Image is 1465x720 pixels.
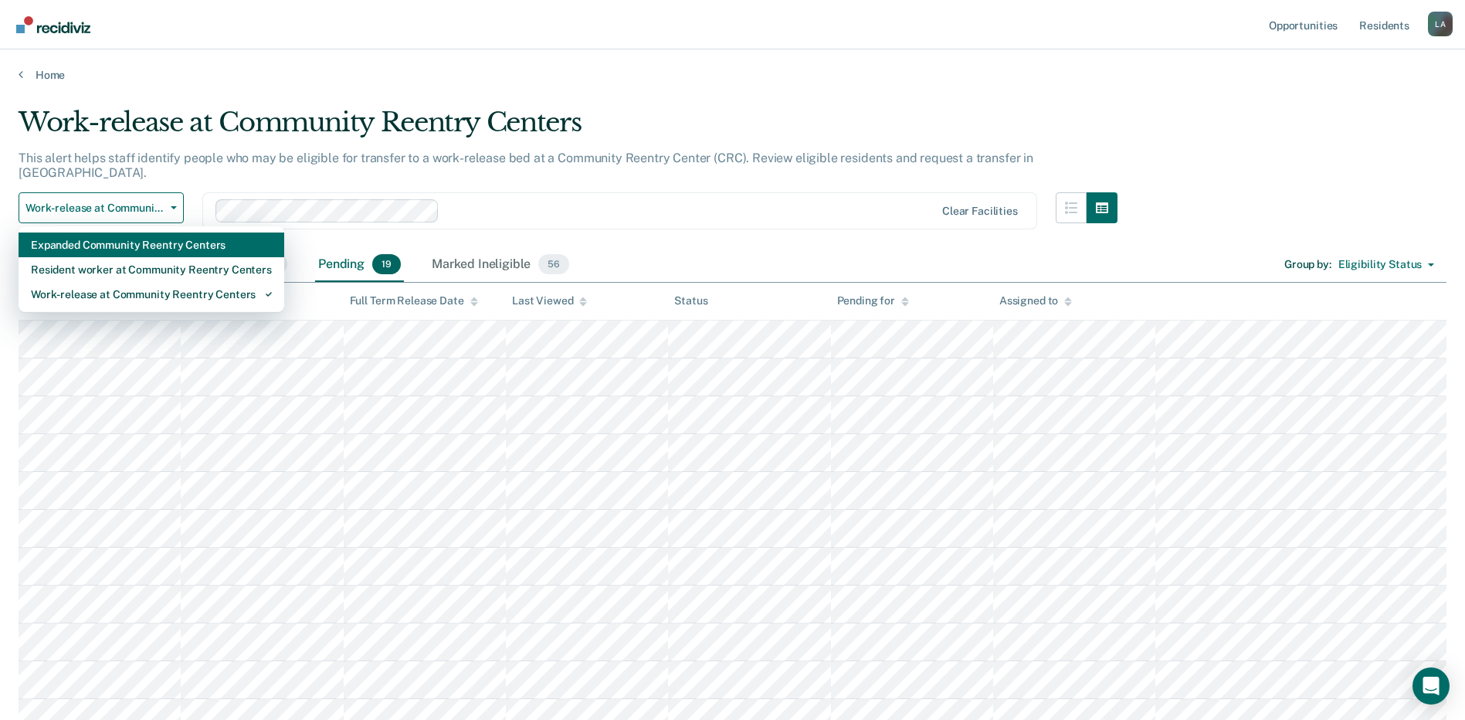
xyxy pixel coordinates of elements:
button: Eligibility Status [1331,253,1441,277]
img: Recidiviz [16,16,90,33]
div: Work-release at Community Reentry Centers [31,282,272,307]
div: Eligibility Status [1338,258,1422,271]
div: Pending for [837,294,909,307]
button: Profile dropdown button [1428,12,1453,36]
div: Open Intercom Messenger [1412,667,1450,705]
div: Group by : [1284,258,1331,271]
p: This alert helps staff identify people who may be eligible for transfer to a work-release bed at ... [19,151,1033,180]
span: 19 [372,254,401,274]
div: Pending19 [315,248,404,282]
button: Work-release at Community Reentry Centers [19,192,184,223]
div: Status [674,294,707,307]
a: Home [19,68,1446,82]
div: Clear facilities [942,205,1018,218]
div: Last Viewed [512,294,587,307]
span: Work-release at Community Reentry Centers [25,202,164,215]
div: Work-release at Community Reentry Centers [19,107,1117,151]
div: Full Term Release Date [350,294,478,307]
div: L A [1428,12,1453,36]
div: Marked Ineligible56 [429,248,572,282]
div: Expanded Community Reentry Centers [31,233,272,257]
div: Resident worker at Community Reentry Centers [31,257,272,282]
div: Assigned to [999,294,1072,307]
span: 56 [538,254,569,274]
